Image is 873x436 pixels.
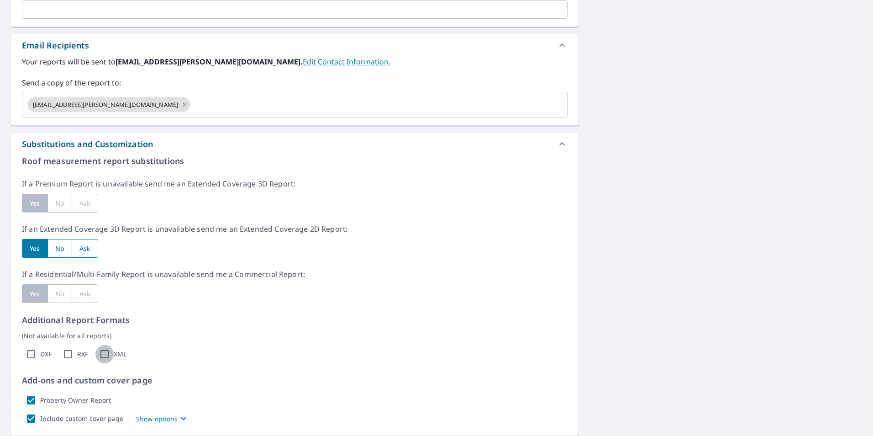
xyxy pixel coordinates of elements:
[77,350,88,358] label: RXF
[114,350,126,358] label: XML
[22,223,568,234] p: If an Extended Coverage 3D Report is unavailable send me an Extended Coverage 2D Report:
[22,178,568,189] p: If a Premium Report is unavailable send me an Extended Coverage 3D Report:
[11,34,578,56] div: Email Recipients
[22,56,568,67] label: Your reports will be sent to
[303,57,390,67] a: EditContactInfo
[40,415,123,423] label: Include custom cover page
[40,396,111,404] label: Property Owner Report
[136,413,189,424] button: Show options
[22,314,568,326] p: Additional Report Formats
[22,269,568,280] p: If a Residential/Multi-Family Report is unavailable send me a Commercial Report:
[22,138,153,150] div: Substitutions and Customization
[27,101,184,109] span: [EMAIL_ADDRESS][PERSON_NAME][DOMAIN_NAME]
[40,350,52,358] label: DXF
[22,155,568,167] p: Roof measurement report substitutions
[116,57,303,67] b: [EMAIL_ADDRESS][PERSON_NAME][DOMAIN_NAME].
[27,97,190,112] div: [EMAIL_ADDRESS][PERSON_NAME][DOMAIN_NAME]
[22,331,568,340] p: (Not available for all reports)
[136,414,178,424] p: Show options
[22,39,89,52] div: Email Recipients
[11,133,578,155] div: Substitutions and Customization
[22,77,568,88] label: Send a copy of the report to:
[22,374,568,387] p: Add-ons and custom cover page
